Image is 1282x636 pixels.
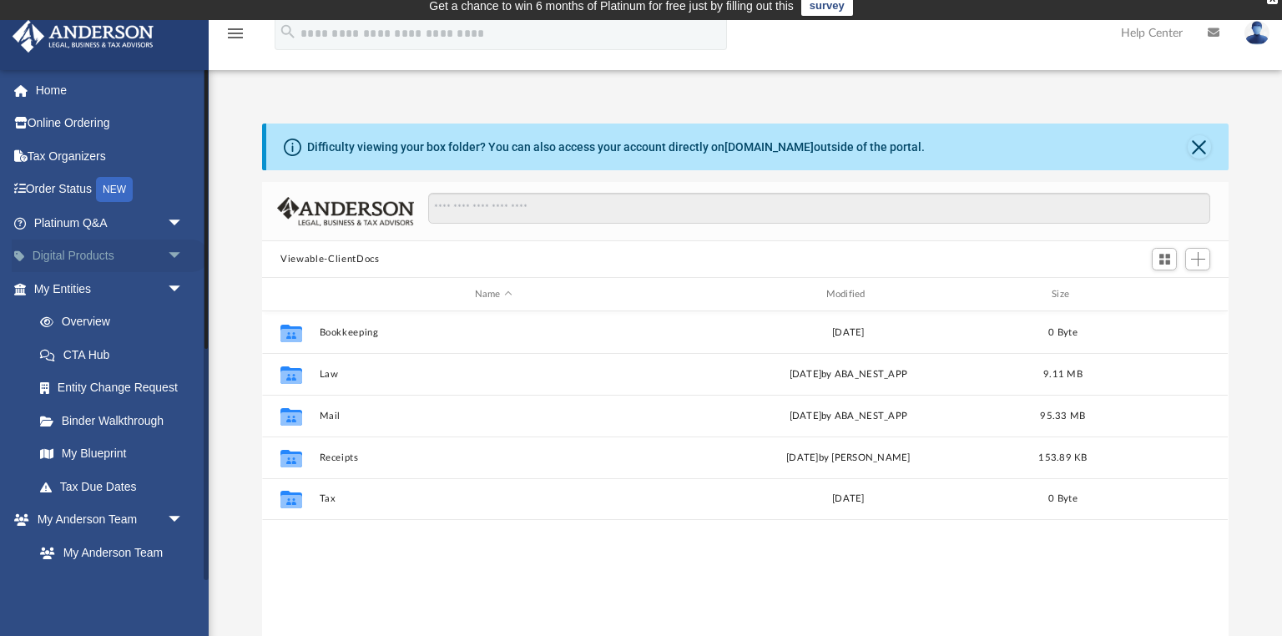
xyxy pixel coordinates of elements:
a: Platinum Q&Aarrow_drop_down [12,206,209,240]
img: Anderson Advisors Platinum Portal [8,20,159,53]
span: arrow_drop_down [167,272,200,306]
a: Digital Productsarrow_drop_down [12,240,209,273]
button: Bookkeeping [320,327,668,338]
a: My Entitiesarrow_drop_down [12,272,209,305]
div: Difficulty viewing your box folder? You can also access your account directly on outside of the p... [307,139,925,156]
a: Overview [23,305,209,339]
a: Online Ordering [12,107,209,140]
i: search [279,23,297,41]
button: Mail [320,411,668,421]
span: 95.33 MB [1041,411,1086,421]
div: id [1104,287,1221,302]
button: Close [1188,135,1211,159]
a: My Anderson Teamarrow_drop_down [12,503,200,537]
i: menu [225,23,245,43]
span: arrow_drop_down [167,503,200,538]
button: Tax [320,493,668,504]
a: My Anderson Team [23,536,192,569]
div: [DATE] [674,326,1022,341]
div: [DATE] by ABA_NEST_APP [674,367,1022,382]
button: Viewable-ClientDocs [280,252,379,267]
a: CTA Hub [23,338,209,371]
span: 9.11 MB [1043,370,1083,379]
button: Law [320,369,668,380]
div: [DATE] [674,492,1022,507]
input: Search files and folders [428,193,1210,225]
a: My Blueprint [23,437,200,471]
a: Tax Organizers [12,139,209,173]
a: Entity Change Request [23,371,209,405]
button: Receipts [320,452,668,463]
span: arrow_drop_down [167,206,200,240]
a: [DOMAIN_NAME] [724,140,814,154]
img: User Pic [1244,21,1269,45]
a: Order StatusNEW [12,173,209,207]
a: menu [225,32,245,43]
div: id [270,287,311,302]
span: 153.89 KB [1039,453,1088,462]
span: arrow_drop_down [167,240,200,274]
button: Add [1185,248,1210,271]
span: 0 Byte [1049,328,1078,337]
div: [DATE] by [PERSON_NAME] [674,451,1022,466]
span: 0 Byte [1049,494,1078,503]
div: [DATE] by ABA_NEST_APP [674,409,1022,424]
div: Modified [674,287,1022,302]
a: Anderson System [23,569,200,603]
div: NEW [96,177,133,202]
div: Name [319,287,667,302]
a: Tax Due Dates [23,470,209,503]
a: Binder Walkthrough [23,404,209,437]
div: Size [1030,287,1097,302]
button: Switch to Grid View [1152,248,1177,271]
a: Home [12,73,209,107]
